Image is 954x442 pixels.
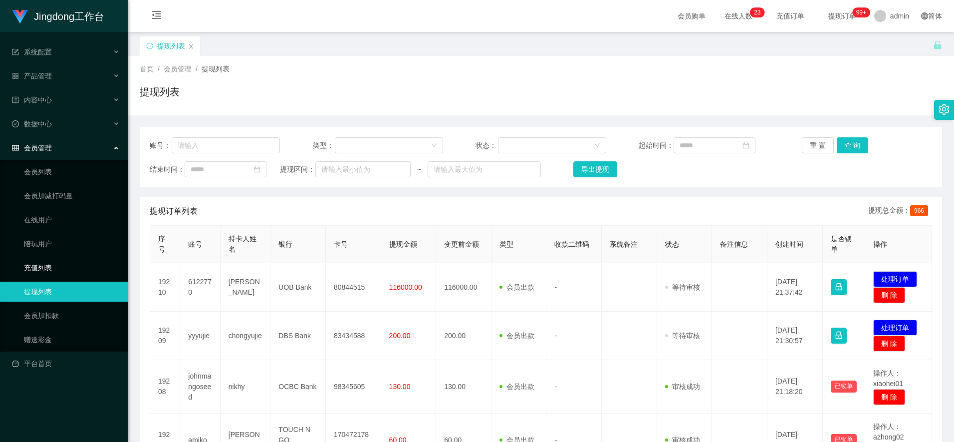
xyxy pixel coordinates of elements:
[12,72,52,80] span: 产品管理
[12,12,104,20] a: Jingdong工作台
[499,240,513,248] span: 类型
[12,144,19,151] i: 图标: table
[12,120,52,128] span: 数据中心
[837,137,869,153] button: 查 询
[554,240,589,248] span: 收款二维码
[665,283,700,291] span: 等待审核
[229,235,256,253] span: 持卡人姓名
[164,65,192,73] span: 会员管理
[180,312,220,360] td: yyyujie
[389,383,411,391] span: 130.00
[939,104,950,115] i: 图标: setting
[202,65,230,73] span: 提现列表
[221,360,271,414] td: nikhy
[757,7,761,17] p: 3
[444,240,479,248] span: 变更前金额
[554,383,557,391] span: -
[24,186,120,206] a: 会员加减打码量
[326,263,381,312] td: 80844515
[172,137,280,153] input: 请输入
[719,12,757,19] span: 在线人数
[24,234,120,254] a: 陪玩用户
[873,287,905,303] button: 删 除
[24,162,120,182] a: 会员列表
[12,48,52,56] span: 系统配置
[158,65,160,73] span: /
[334,240,348,248] span: 卡号
[775,240,803,248] span: 创建时间
[158,235,165,253] span: 序号
[150,164,185,175] span: 结束时间：
[665,332,700,340] span: 等待审核
[639,140,674,151] span: 起始时间：
[767,263,823,312] td: [DATE] 21:37:42
[24,282,120,302] a: 提现列表
[326,312,381,360] td: 83434588
[767,312,823,360] td: [DATE] 21:30:57
[12,144,52,152] span: 会员管理
[910,205,928,216] span: 966
[436,312,491,360] td: 200.00
[771,12,809,19] span: 充值订单
[326,360,381,414] td: 98345605
[313,140,335,151] span: 类型：
[665,383,700,391] span: 审核成功
[610,240,638,248] span: 系统备注
[554,283,557,291] span: -
[196,65,198,73] span: /
[594,142,600,149] i: 图标: down
[12,96,19,103] i: 图标: profile
[253,166,260,173] i: 图标: calendar
[873,423,904,441] span: 操作人：azhong02
[150,360,180,414] td: 19208
[476,140,498,151] span: 状态：
[150,263,180,312] td: 19210
[278,240,292,248] span: 银行
[270,263,326,312] td: UOB Bank
[873,240,887,248] span: 操作
[389,283,422,291] span: 116000.00
[150,140,172,151] span: 账号：
[852,7,870,17] sup: 1026
[180,263,220,312] td: 6122770
[436,360,491,414] td: 130.00
[436,263,491,312] td: 116000.00
[280,164,315,175] span: 提现区间：
[767,360,823,414] td: [DATE] 21:18:20
[554,332,557,340] span: -
[873,271,917,287] button: 处理订单
[188,240,202,248] span: 账号
[180,360,220,414] td: johnmangoseed
[499,332,534,340] span: 会员出款
[665,240,679,248] span: 状态
[720,240,748,248] span: 备注信息
[831,328,847,344] button: 图标: lock
[389,240,417,248] span: 提现金额
[24,210,120,230] a: 在线用户
[411,164,428,175] span: ~
[823,12,861,19] span: 提现订单
[140,65,154,73] span: 首页
[802,137,834,153] button: 重 置
[499,283,534,291] span: 会员出款
[431,142,437,149] i: 图标: down
[24,258,120,278] a: 充值列表
[12,96,52,104] span: 内容中心
[831,235,852,253] span: 是否锁单
[221,312,271,360] td: chongyujie
[12,10,28,24] img: logo.9652507e.png
[831,381,857,393] button: 已锁单
[221,263,271,312] td: [PERSON_NAME]
[873,320,917,336] button: 处理订单
[831,279,847,295] button: 图标: lock
[389,332,411,340] span: 200.00
[921,12,928,19] i: 图标: global
[140,84,180,99] h1: 提现列表
[150,312,180,360] td: 19209
[868,205,932,217] div: 提现总金额：
[188,43,194,49] i: 图标: close
[24,330,120,350] a: 赠送彩金
[12,354,120,374] a: 图标: dashboard平台首页
[12,120,19,127] i: 图标: check-circle-o
[157,36,185,55] div: 提现列表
